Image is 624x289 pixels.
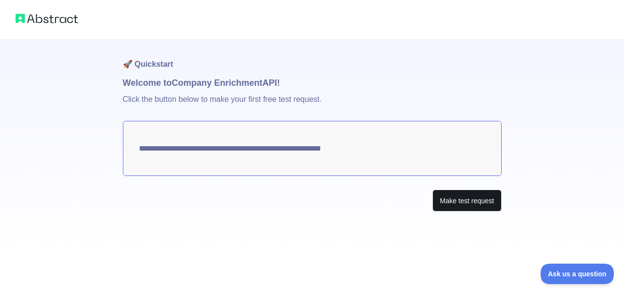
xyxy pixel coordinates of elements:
button: Make test request [432,190,501,212]
h1: 🚀 Quickstart [123,39,502,76]
iframe: Toggle Customer Support [541,264,614,284]
img: Abstract logo [16,12,78,25]
p: Click the button below to make your first free test request. [123,90,502,121]
h1: Welcome to Company Enrichment API! [123,76,502,90]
